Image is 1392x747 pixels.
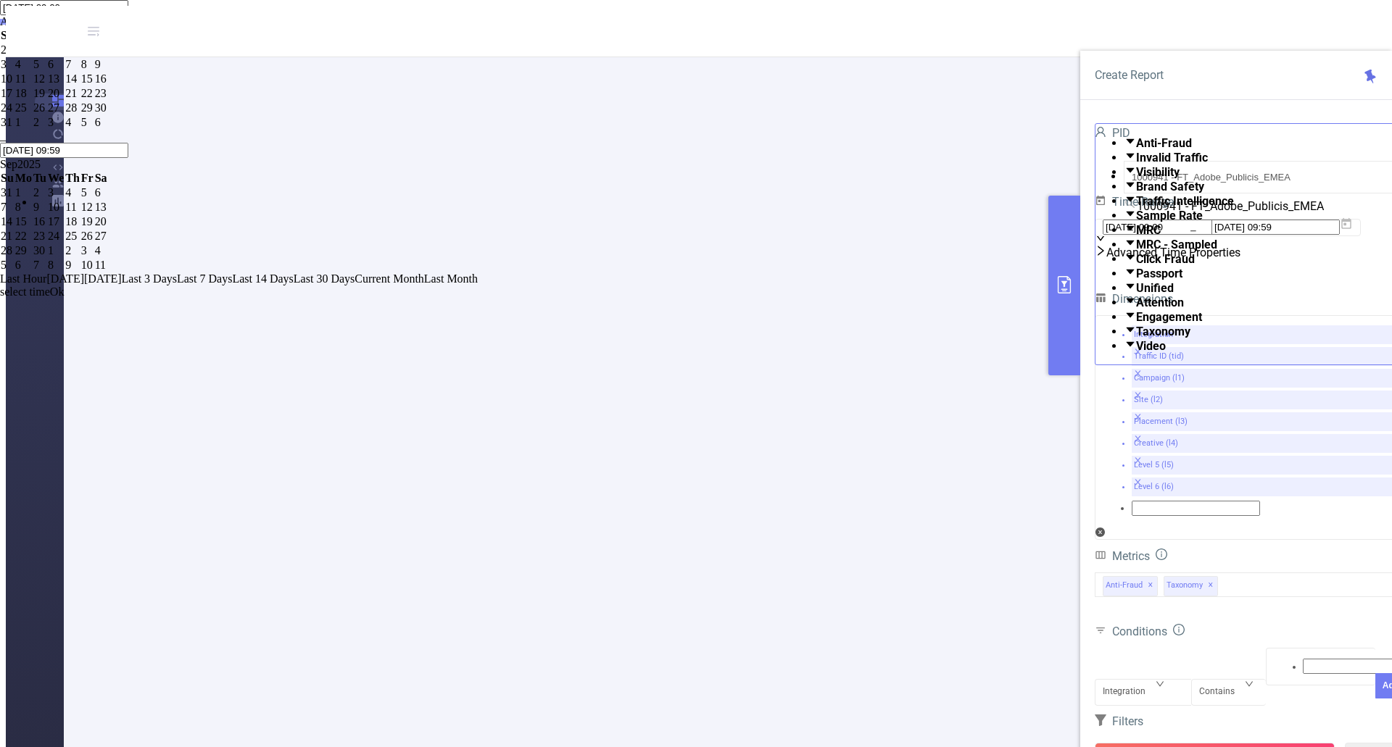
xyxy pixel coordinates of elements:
[33,115,47,130] td: September 2, 2025
[33,229,47,243] td: September 23, 2025
[94,185,108,200] td: September 6, 2025
[65,58,80,71] div: 7
[33,243,47,258] td: September 30, 2025
[47,115,65,130] td: September 3, 2025
[48,186,64,199] div: 3
[14,115,33,130] td: September 1, 2025
[48,215,64,228] div: 17
[15,72,32,85] div: 11
[33,87,46,100] div: 19
[14,229,33,243] td: September 22, 2025
[33,101,47,115] td: August 26, 2025
[65,171,80,185] th: Thu
[48,201,64,214] div: 10
[65,86,80,101] td: August 21, 2025
[94,171,108,185] th: Sat
[65,200,80,214] td: September 11, 2025
[48,87,64,100] div: 20
[33,58,46,71] div: 5
[81,201,94,214] div: 12
[94,72,108,86] td: August 16, 2025
[33,101,46,114] div: 26
[84,272,122,285] span: [DATE]
[232,272,293,285] span: Last 14 Days
[65,259,80,272] div: 9
[33,259,46,272] div: 7
[65,115,80,130] td: September 4, 2025
[33,72,47,86] td: August 12, 2025
[1,201,14,214] div: 7
[65,186,80,199] div: 4
[15,201,32,214] div: 8
[14,214,33,229] td: September 15, 2025
[48,244,64,257] div: 1
[47,101,65,115] td: August 27, 2025
[80,86,94,101] td: August 22, 2025
[95,230,107,243] div: 27
[80,243,94,258] td: October 3, 2025
[47,200,65,214] td: September 10, 2025
[15,101,32,114] div: 25
[65,214,80,229] td: September 18, 2025
[65,201,80,214] div: 11
[80,57,94,72] td: August 8, 2025
[80,185,94,200] td: September 5, 2025
[80,258,94,272] td: October 10, 2025
[48,172,64,184] span: We
[94,101,108,115] td: August 30, 2025
[94,214,108,229] td: September 20, 2025
[14,171,33,185] th: Mon
[33,57,47,72] td: August 5, 2025
[80,214,94,229] td: September 19, 2025
[48,259,64,272] div: 8
[1,58,14,71] div: 3
[1,87,14,100] div: 17
[47,171,65,185] th: Wed
[47,72,65,86] td: August 13, 2025
[294,272,355,285] span: Last 30 Days
[1,43,14,57] div: 27
[81,186,94,199] div: 5
[80,101,94,115] td: August 29, 2025
[14,72,33,86] td: August 11, 2025
[47,214,65,229] td: September 17, 2025
[48,101,64,114] div: 27
[48,72,64,85] div: 13
[47,185,65,200] td: September 3, 2025
[94,243,108,258] td: October 4, 2025
[65,57,80,72] td: August 7, 2025
[65,185,80,200] td: September 4, 2025
[14,200,33,214] td: September 8, 2025
[17,158,41,170] a: 2025
[33,200,47,214] td: September 9, 2025
[80,200,94,214] td: September 12, 2025
[1,101,14,114] div: 24
[1,215,14,228] div: 14
[95,116,107,129] div: 6
[15,172,32,184] span: Mo
[47,57,65,72] td: August 6, 2025
[15,215,32,228] div: 15
[15,87,32,100] div: 18
[80,115,94,130] td: September 5, 2025
[95,259,107,272] div: 11
[95,101,107,114] div: 30
[94,200,108,214] td: September 13, 2025
[15,116,32,129] div: 1
[15,58,32,71] div: 4
[33,230,46,243] div: 23
[33,214,47,229] td: September 16, 2025
[1,244,14,257] div: 28
[14,185,33,200] td: September 1, 2025
[46,272,84,285] span: [DATE]
[48,58,64,71] div: 6
[14,57,33,72] td: August 4, 2025
[95,201,107,214] div: 13
[65,72,80,85] div: 14
[65,244,80,257] div: 2
[81,259,94,272] div: 10
[33,72,46,85] div: 12
[81,87,94,100] div: 22
[81,101,94,114] div: 29
[14,86,33,101] td: August 18, 2025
